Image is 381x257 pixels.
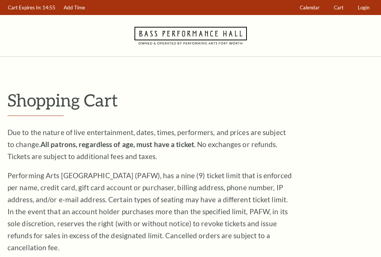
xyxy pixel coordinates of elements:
[40,140,194,149] strong: All patrons, regardless of age, must have a ticket
[7,90,374,110] p: Shopping Cart
[334,5,344,11] span: Cart
[8,5,41,11] span: Cart Expires In:
[296,0,323,15] a: Calendar
[354,0,373,15] a: Login
[7,128,286,161] span: Due to the nature of live entertainment, dates, times, performers, and prices are subject to chan...
[42,5,55,11] span: 14:55
[7,170,292,254] p: Performing Arts [GEOGRAPHIC_DATA] (PAFW), has a nine (9) ticket limit that is enforced per name, ...
[60,0,89,15] a: Add Time
[300,5,320,11] span: Calendar
[330,0,347,15] a: Cart
[358,5,369,11] span: Login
